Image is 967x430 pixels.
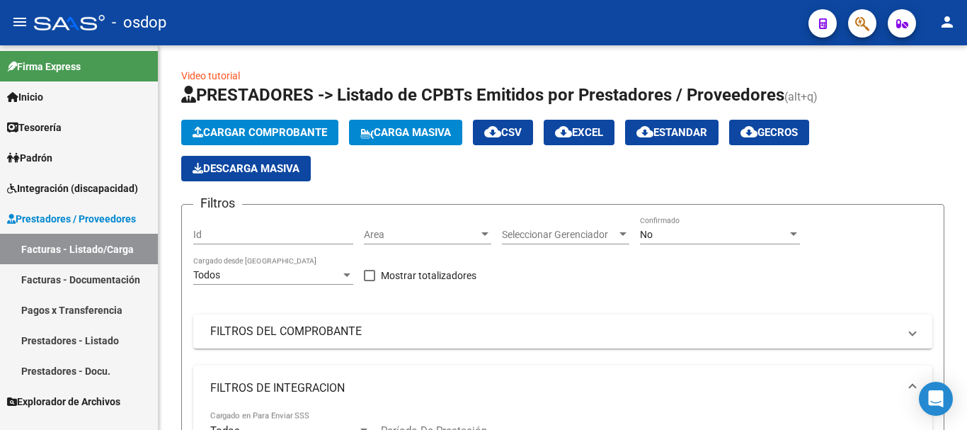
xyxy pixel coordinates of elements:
[555,123,572,140] mat-icon: cloud_download
[740,126,798,139] span: Gecros
[181,156,311,181] app-download-masive: Descarga masiva de comprobantes (adjuntos)
[784,90,818,103] span: (alt+q)
[364,229,479,241] span: Area
[7,211,136,227] span: Prestadores / Proveedores
[193,315,932,349] mat-expansion-panel-header: FILTROS DEL COMPROBANTE
[729,120,809,145] button: Gecros
[919,382,953,416] div: Open Intercom Messenger
[625,120,719,145] button: Estandar
[473,120,533,145] button: CSV
[349,120,462,145] button: Carga Masiva
[381,267,476,284] span: Mostrar totalizadores
[939,13,956,30] mat-icon: person
[181,70,240,81] a: Video tutorial
[484,123,501,140] mat-icon: cloud_download
[636,123,653,140] mat-icon: cloud_download
[181,120,338,145] button: Cargar Comprobante
[7,59,81,74] span: Firma Express
[193,269,220,281] span: Todos
[210,380,898,396] mat-panel-title: FILTROS DE INTEGRACION
[7,89,43,105] span: Inicio
[7,120,62,135] span: Tesorería
[193,162,299,175] span: Descarga Masiva
[502,229,617,241] span: Seleccionar Gerenciador
[544,120,614,145] button: EXCEL
[640,229,653,240] span: No
[193,193,242,213] h3: Filtros
[740,123,757,140] mat-icon: cloud_download
[7,394,120,409] span: Explorador de Archivos
[484,126,522,139] span: CSV
[112,7,166,38] span: - osdop
[7,181,138,196] span: Integración (discapacidad)
[360,126,451,139] span: Carga Masiva
[181,85,784,105] span: PRESTADORES -> Listado de CPBTs Emitidos por Prestadores / Proveedores
[193,366,932,411] mat-expansion-panel-header: FILTROS DE INTEGRACION
[181,156,311,181] button: Descarga Masiva
[210,324,898,339] mat-panel-title: FILTROS DEL COMPROBANTE
[193,126,327,139] span: Cargar Comprobante
[636,126,707,139] span: Estandar
[555,126,603,139] span: EXCEL
[11,13,28,30] mat-icon: menu
[7,150,52,166] span: Padrón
